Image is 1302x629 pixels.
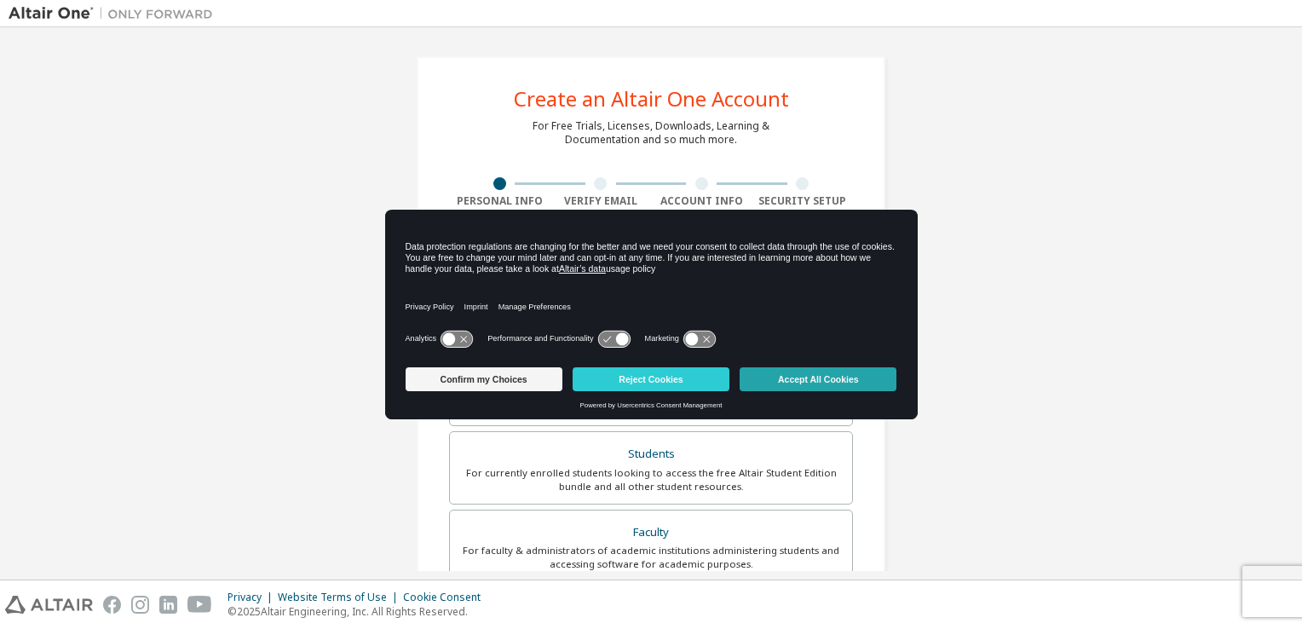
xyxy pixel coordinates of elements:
[5,596,93,614] img: altair_logo.svg
[752,194,854,208] div: Security Setup
[514,89,789,109] div: Create an Altair One Account
[550,194,652,208] div: Verify Email
[403,591,491,604] div: Cookie Consent
[460,544,842,571] div: For faculty & administrators of academic institutions administering students and accessing softwa...
[187,596,212,614] img: youtube.svg
[228,604,491,619] p: © 2025 Altair Engineering, Inc. All Rights Reserved.
[651,194,752,208] div: Account Info
[449,194,550,208] div: Personal Info
[460,442,842,466] div: Students
[460,521,842,545] div: Faculty
[131,596,149,614] img: instagram.svg
[278,591,403,604] div: Website Terms of Use
[103,596,121,614] img: facebook.svg
[533,119,769,147] div: For Free Trials, Licenses, Downloads, Learning & Documentation and so much more.
[460,466,842,493] div: For currently enrolled students looking to access the free Altair Student Edition bundle and all ...
[9,5,222,22] img: Altair One
[159,596,177,614] img: linkedin.svg
[228,591,278,604] div: Privacy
